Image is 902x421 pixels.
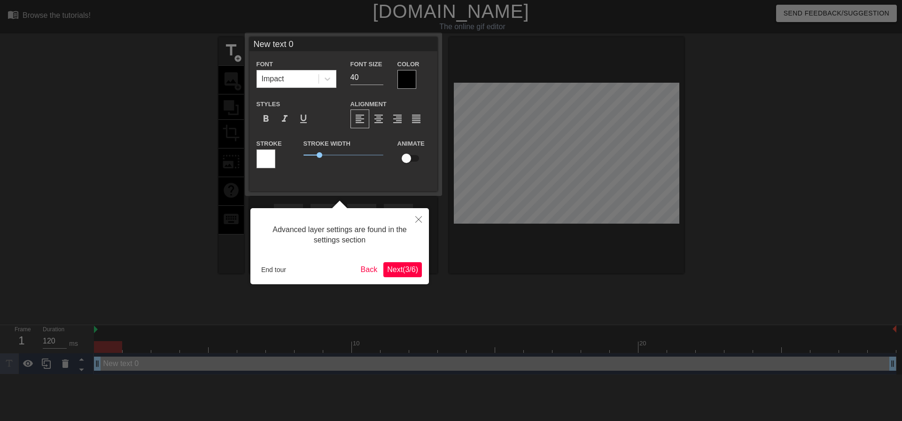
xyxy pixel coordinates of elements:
button: Close [408,208,429,230]
button: Next [383,262,422,277]
div: Advanced layer settings are found in the settings section [257,215,422,255]
span: Next ( 3 / 6 ) [387,265,418,273]
button: Back [357,262,381,277]
button: End tour [257,263,290,277]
